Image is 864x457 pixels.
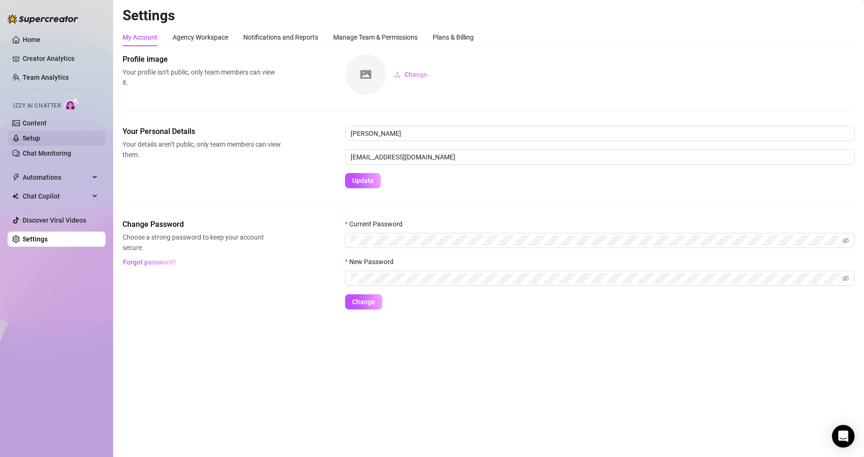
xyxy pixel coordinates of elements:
span: Forgot password? [123,258,176,266]
span: Automations [23,170,90,185]
a: Team Analytics [23,74,69,81]
span: Chat Copilot [23,189,90,204]
div: Open Intercom Messenger [832,425,855,448]
img: AI Chatter [65,98,79,111]
span: Change [352,298,375,306]
img: logo-BBDzfeDw.svg [8,14,78,24]
button: Forgot password? [123,255,176,270]
span: Choose a strong password to keep your account secure. [123,232,281,253]
button: Change [345,294,382,309]
span: Change Password [123,219,281,230]
div: Manage Team & Permissions [333,32,418,42]
label: Current Password [345,219,409,229]
span: Your details aren’t public, only team members can view them. [123,139,281,160]
span: Change [404,71,428,78]
span: eye-invisible [842,237,849,244]
input: Enter new email [345,150,855,165]
span: thunderbolt [12,174,20,181]
input: New Password [351,273,840,283]
div: Notifications and Reports [243,32,318,42]
button: Update [345,173,381,188]
span: Your Personal Details [123,126,281,137]
div: My Account [123,32,157,42]
a: Settings [23,235,48,243]
span: Izzy AI Chatter [13,101,61,110]
a: Home [23,36,41,43]
a: Discover Viral Videos [23,216,86,224]
button: Change [387,67,435,82]
div: Agency Workspace [173,32,228,42]
a: Content [23,119,47,127]
a: Setup [23,134,40,142]
span: Your profile isn’t public, only team members can view it. [123,67,281,88]
a: Chat Monitoring [23,150,71,157]
span: Update [352,177,374,184]
div: Plans & Billing [433,32,474,42]
input: Enter name [345,126,855,141]
img: Chat Copilot [12,193,18,199]
span: Profile image [123,54,281,65]
h2: Settings [123,7,855,25]
span: upload [394,71,401,78]
span: eye-invisible [842,275,849,282]
label: New Password [345,257,400,267]
a: Creator Analytics [23,51,98,66]
img: square-placeholder.png [346,54,386,95]
input: Current Password [351,235,840,246]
